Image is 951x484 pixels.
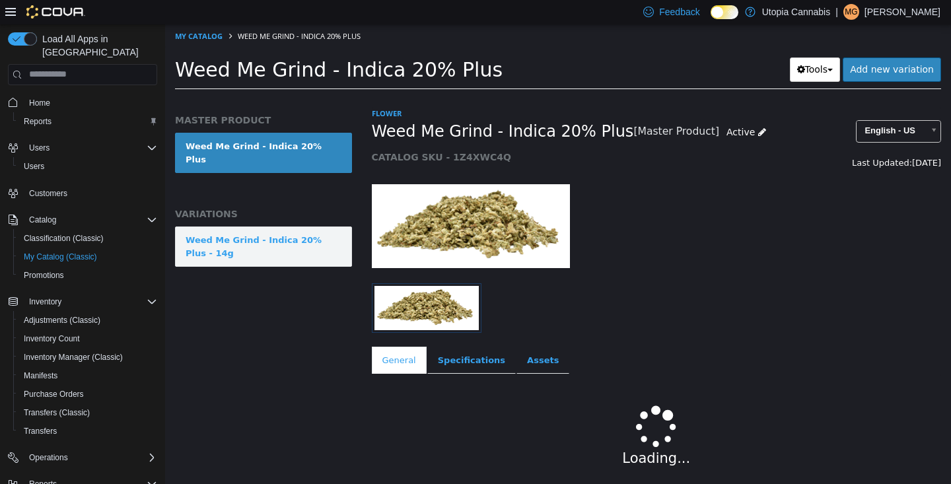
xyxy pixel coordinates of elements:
a: Manifests [18,368,63,384]
button: Users [24,140,55,156]
button: Customers [3,184,162,203]
button: Inventory [24,294,67,310]
span: [DATE] [747,133,776,143]
button: My Catalog (Classic) [13,248,162,266]
span: Active [561,102,590,113]
p: [PERSON_NAME] [864,4,940,20]
button: Operations [3,448,162,467]
span: Users [18,158,157,174]
h5: CATALOG SKU - 1Z4XWC4Q [207,127,629,139]
span: Transfers (Classic) [24,407,90,418]
p: Utopia Cannabis [762,4,831,20]
h5: MASTER PRODUCT [10,90,187,102]
button: Transfers [13,422,162,440]
span: Customers [29,188,67,199]
button: Inventory [3,293,162,311]
a: Transfers (Classic) [18,405,95,421]
a: Flower [207,84,236,94]
span: Classification (Classic) [24,233,104,244]
button: Users [13,157,162,176]
span: Operations [24,450,157,466]
p: | [835,4,838,20]
span: Home [24,94,157,111]
span: Adjustments (Classic) [24,315,100,326]
span: Manifests [18,368,157,384]
a: Home [24,95,55,111]
button: Users [3,139,162,157]
span: Users [29,143,50,153]
a: Classification (Classic) [18,230,109,246]
span: English - US [691,96,758,117]
button: Home [3,93,162,112]
a: English - US [691,96,776,118]
a: Assets [351,322,404,350]
a: Customers [24,186,73,201]
a: My Catalog (Classic) [18,249,102,265]
span: Transfers [18,423,157,439]
span: MG [845,4,857,20]
button: Adjustments (Classic) [13,311,162,329]
a: Inventory Count [18,331,85,347]
span: Inventory Manager (Classic) [24,352,123,363]
button: Reports [13,112,162,131]
a: Weed Me Grind - Indica 20% Plus [10,108,187,149]
span: Reports [18,114,157,129]
span: Inventory [24,294,157,310]
span: Transfers [24,426,57,436]
span: Home [29,98,50,108]
button: Purchase Orders [13,385,162,403]
span: Promotions [18,267,157,283]
span: Inventory Manager (Classic) [18,349,157,365]
small: [Master Product] [468,102,554,113]
div: Weed Me Grind - Indica 20% Plus - 14g [20,209,176,235]
a: My Catalog [10,7,57,17]
span: Weed Me Grind - Indica 20% Plus [207,97,469,118]
a: Transfers [18,423,62,439]
span: Catalog [29,215,56,225]
button: Inventory Count [13,329,162,348]
span: My Catalog (Classic) [18,249,157,265]
span: Promotions [24,270,64,281]
a: Adjustments (Classic) [18,312,106,328]
span: Manifests [24,370,57,381]
span: Load All Apps in [GEOGRAPHIC_DATA] [37,32,157,59]
span: Adjustments (Classic) [18,312,157,328]
span: Purchase Orders [24,389,84,399]
a: Specifications [262,322,351,350]
a: Users [18,158,50,174]
button: Catalog [3,211,162,229]
span: Last Updated: [687,133,747,143]
p: Loading... [246,424,737,445]
button: Transfers (Classic) [13,403,162,422]
span: Operations [29,452,68,463]
input: Dark Mode [711,5,738,19]
a: Reports [18,114,57,129]
span: My Catalog (Classic) [24,252,97,262]
span: Weed Me Grind - Indica 20% Plus [73,7,195,17]
span: Feedback [659,5,699,18]
a: Promotions [18,267,69,283]
div: Madison Goldstein [843,4,859,20]
span: Inventory [29,296,61,307]
button: Catalog [24,212,61,228]
span: Purchase Orders [18,386,157,402]
span: Catalog [24,212,157,228]
span: Inventory Count [24,333,80,344]
a: General [207,322,262,350]
button: Tools [625,33,676,57]
img: 150 [207,160,405,244]
span: Customers [24,185,157,201]
a: Purchase Orders [18,386,89,402]
h5: VARIATIONS [10,184,187,195]
a: Add new variation [678,33,776,57]
span: Inventory Count [18,331,157,347]
img: Cova [26,5,85,18]
button: Manifests [13,366,162,385]
span: Weed Me Grind - Indica 20% Plus [10,34,337,57]
button: Operations [24,450,73,466]
span: Transfers (Classic) [18,405,157,421]
a: Inventory Manager (Classic) [18,349,128,365]
button: Classification (Classic) [13,229,162,248]
span: Classification (Classic) [18,230,157,246]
